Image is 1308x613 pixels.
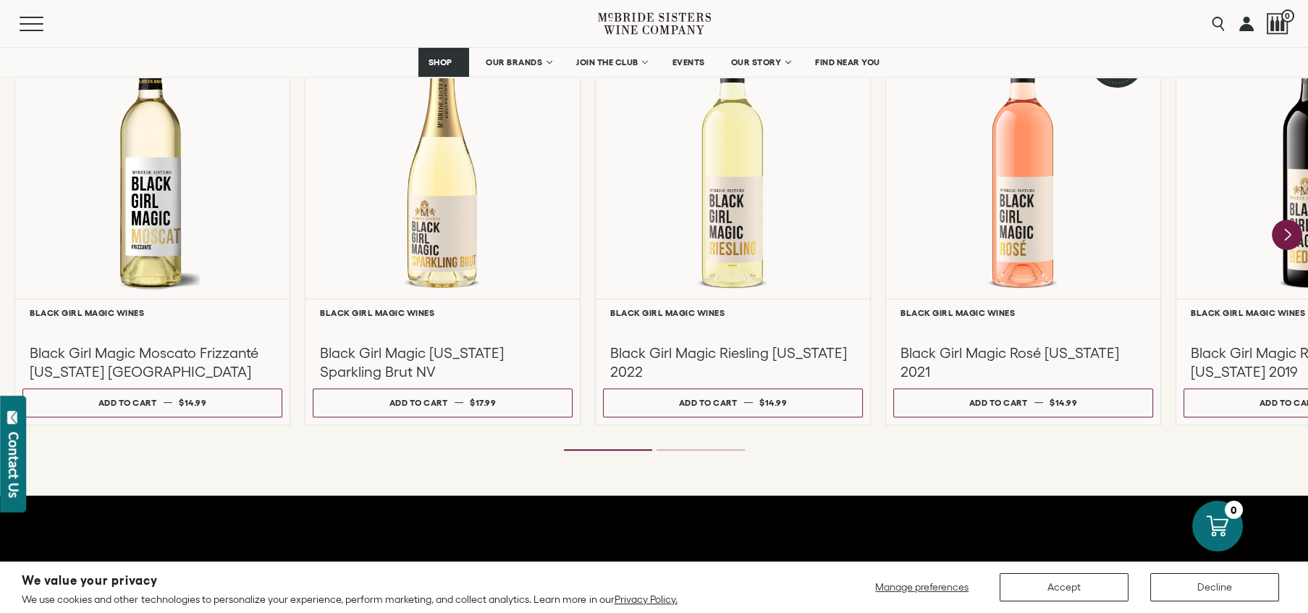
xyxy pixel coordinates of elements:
div: Add to cart [98,392,157,413]
h6: Black Girl Magic Wines [610,308,856,317]
li: Page dot 2 [657,449,745,451]
h6: Black Girl Magic Wines [320,308,565,317]
button: Mobile Menu Trigger [20,17,72,31]
button: Add to cart $14.99 [22,388,282,417]
span: Manage preferences [875,581,969,593]
div: Contact Us [7,432,21,498]
button: Add to cart $14.99 [893,388,1153,417]
a: SHOP [418,48,469,77]
span: 0 [1281,9,1294,22]
button: Add to cart $14.99 [603,388,863,417]
a: White Black Girl Magic Moscato Frizzanté California NV Black Girl Magic Wines Black Girl Magic Mo... [14,17,290,425]
h3: Black Girl Magic Moscato Frizzanté [US_STATE] [GEOGRAPHIC_DATA] [30,343,275,381]
button: Accept [1000,573,1128,601]
a: OUR STORY [722,48,799,77]
h6: Black Girl Magic Wines [30,308,275,317]
a: White Black Girl Magic Riesling California Black Girl Magic Wines Black Girl Magic Riesling [US_S... [595,17,871,425]
span: OUR STORY [731,57,782,67]
h3: Black Girl Magic Rosé [US_STATE] 2021 [900,343,1146,381]
h3: Black Girl Magic Riesling [US_STATE] 2022 [610,343,856,381]
h6: Black Girl Magic Wines [900,308,1146,317]
a: FIND NEAR YOU [806,48,890,77]
span: OUR BRANDS [486,57,542,67]
a: JOIN THE CLUB [567,48,656,77]
span: $14.99 [759,398,787,407]
a: White Black Girl Magic California Sparkling Brut Black Girl Magic Wines Black Girl Magic [US_STAT... [305,17,581,425]
span: $14.99 [1050,398,1077,407]
a: EVENTS [663,48,714,77]
span: $14.99 [179,398,206,407]
p: We use cookies and other technologies to personalize your experience, perform marketing, and coll... [22,593,678,606]
span: $17.99 [470,398,496,407]
a: Pink Best Seller Black Girl Magic Rosé California Black Girl Magic Wines Black Girl Magic Rosé [U... [885,17,1161,425]
span: FIND NEAR YOU [815,57,880,67]
div: Add to cart [679,392,738,413]
h2: We value your privacy [22,575,678,587]
li: Page dot 1 [564,449,652,451]
button: Manage preferences [866,573,978,601]
span: JOIN THE CLUB [576,57,638,67]
button: Next [1272,220,1302,250]
div: Add to cart [389,392,448,413]
a: OUR BRANDS [476,48,560,77]
div: 0 [1225,501,1243,519]
h3: Black Girl Magic [US_STATE] Sparkling Brut NV [320,343,565,381]
button: Decline [1150,573,1279,601]
a: Privacy Policy. [615,593,678,605]
span: EVENTS [672,57,705,67]
span: SHOP [428,57,452,67]
button: Add to cart $17.99 [313,388,573,417]
div: Add to cart [969,392,1028,413]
